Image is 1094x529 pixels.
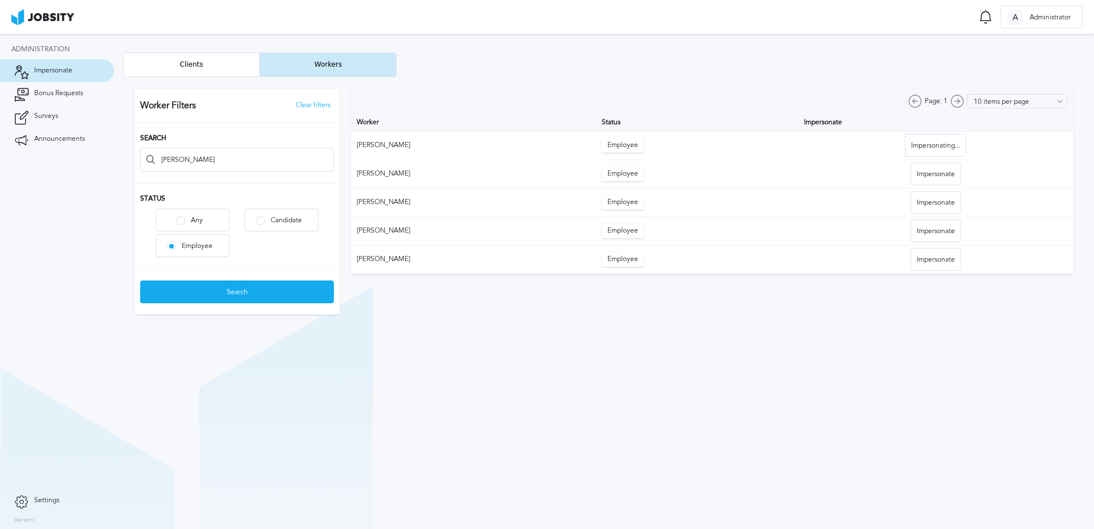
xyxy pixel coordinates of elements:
th: Status [596,114,798,131]
button: Candidate [244,209,319,231]
td: [PERSON_NAME] [351,217,596,245]
td: [PERSON_NAME] [351,245,596,274]
button: Clients [123,52,260,77]
h3: Status [140,195,334,203]
span: Page: 1 [925,97,948,105]
button: Employee [156,234,230,257]
div: Impersonate [911,249,961,271]
span: employee [607,198,638,206]
button: Workers [260,52,397,77]
td: [PERSON_NAME] [351,131,596,160]
button: Any [156,209,230,231]
button: Impersonate [911,248,961,271]
div: Impersonate [911,192,961,214]
h3: Worker Filters [140,100,196,111]
span: employee [607,255,638,263]
td: [PERSON_NAME] [351,188,596,217]
button: Impersonating... [905,134,966,157]
span: Bonus Requests [34,89,83,97]
th: Worker [351,114,596,131]
button: Search [140,280,334,303]
div: Employee [176,242,218,250]
span: Surveys [34,112,58,120]
button: AAdministrator [1001,6,1083,29]
span: Settings [34,497,59,504]
div: A [1007,9,1024,26]
div: Administration [11,46,114,54]
div: Impersonate [911,220,961,243]
div: Search [141,281,333,304]
th: Impersonate [798,114,1073,131]
div: Any [185,217,209,225]
label: Version: [14,517,35,524]
span: Administrator [1024,14,1076,22]
span: employee [607,170,638,178]
h3: Search [140,135,334,143]
span: Impersonate [34,67,72,75]
button: Clear filters [292,101,334,110]
td: [PERSON_NAME] [351,160,596,188]
span: employee [607,227,638,235]
button: Impersonate [911,162,961,185]
div: Candidate [265,217,308,225]
span: employee [607,141,638,149]
button: Impersonate [911,219,961,242]
img: ab4bad089aa723f57921c736e9817d99.png [11,9,74,25]
button: Impersonate [911,191,961,214]
div: Impersonate [911,163,961,186]
input: Worker name... [141,148,333,171]
span: Announcements [34,135,85,143]
div: Impersonating... [905,135,966,157]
